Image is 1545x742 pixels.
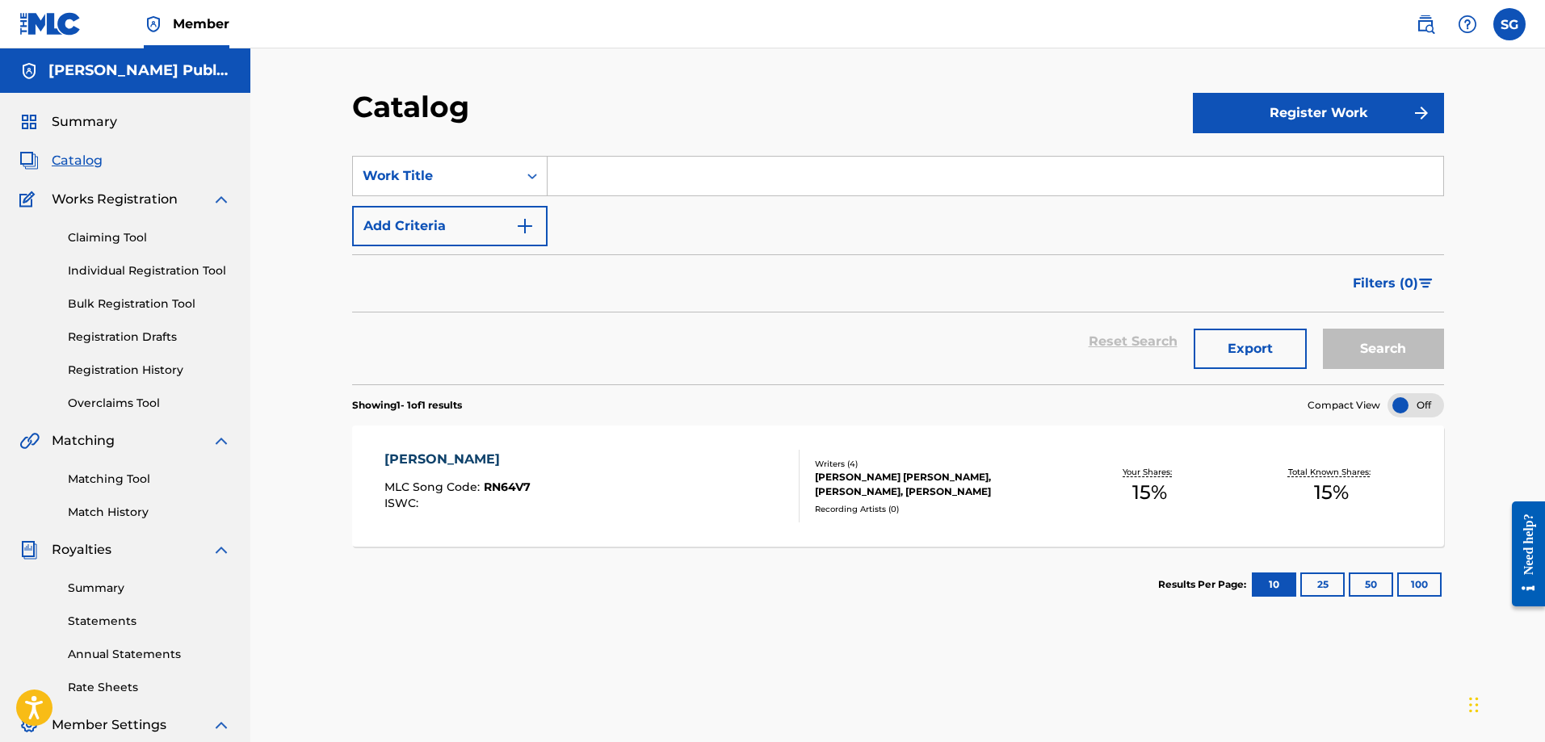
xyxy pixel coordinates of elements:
[19,61,39,81] img: Accounts
[212,715,231,735] img: expand
[1464,664,1545,742] iframe: Chat Widget
[1314,478,1349,507] span: 15 %
[52,431,115,451] span: Matching
[1451,8,1484,40] div: Help
[68,395,231,412] a: Overclaims Tool
[515,216,535,236] img: 9d2ae6d4665cec9f34b9.svg
[68,229,231,246] a: Claiming Tool
[19,12,82,36] img: MLC Logo
[1193,93,1444,133] button: Register Work
[68,613,231,630] a: Statements
[815,503,1059,515] div: Recording Artists ( 0 )
[144,15,163,34] img: Top Rightsholder
[19,112,39,132] img: Summary
[1132,478,1167,507] span: 15 %
[19,540,39,560] img: Royalties
[384,480,484,494] span: MLC Song Code :
[484,480,531,494] span: RN64V7
[1493,8,1526,40] div: User Menu
[52,112,117,132] span: Summary
[815,458,1059,470] div: Writers ( 4 )
[1288,466,1375,478] p: Total Known Shares:
[1500,489,1545,619] iframe: Resource Center
[68,471,231,488] a: Matching Tool
[19,431,40,451] img: Matching
[52,190,178,209] span: Works Registration
[1397,572,1442,597] button: 100
[52,151,103,170] span: Catalog
[352,398,462,413] p: Showing 1 - 1 of 1 results
[1469,681,1479,729] div: Drag
[68,262,231,279] a: Individual Registration Tool
[815,470,1059,499] div: [PERSON_NAME] [PERSON_NAME], [PERSON_NAME], [PERSON_NAME]
[1158,577,1250,592] p: Results Per Page:
[384,496,422,510] span: ISWC :
[352,89,477,125] h2: Catalog
[48,61,231,80] h5: Sean Goodman Publishing
[212,190,231,209] img: expand
[1123,466,1176,478] p: Your Shares:
[68,362,231,379] a: Registration History
[68,580,231,597] a: Summary
[1300,572,1345,597] button: 25
[352,206,548,246] button: Add Criteria
[1416,15,1435,34] img: search
[173,15,229,33] span: Member
[363,166,508,186] div: Work Title
[68,679,231,696] a: Rate Sheets
[68,296,231,312] a: Bulk Registration Tool
[19,715,39,735] img: Member Settings
[1412,103,1431,123] img: f7272a7cc735f4ea7f67.svg
[19,112,117,132] a: SummarySummary
[1409,8,1442,40] a: Public Search
[52,715,166,735] span: Member Settings
[52,540,111,560] span: Royalties
[1252,572,1296,597] button: 10
[1349,572,1393,597] button: 50
[68,329,231,346] a: Registration Drafts
[19,190,40,209] img: Works Registration
[19,151,103,170] a: CatalogCatalog
[352,425,1444,547] a: [PERSON_NAME]MLC Song Code:RN64V7ISWC:Writers (4)[PERSON_NAME] [PERSON_NAME], [PERSON_NAME], [PER...
[352,156,1444,384] form: Search Form
[384,450,531,469] div: [PERSON_NAME]
[1308,398,1380,413] span: Compact View
[212,540,231,560] img: expand
[19,151,39,170] img: Catalog
[1458,15,1477,34] img: help
[212,431,231,451] img: expand
[1194,329,1307,369] button: Export
[1419,279,1433,288] img: filter
[1353,274,1418,293] span: Filters ( 0 )
[68,646,231,663] a: Annual Statements
[68,504,231,521] a: Match History
[1343,263,1444,304] button: Filters (0)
